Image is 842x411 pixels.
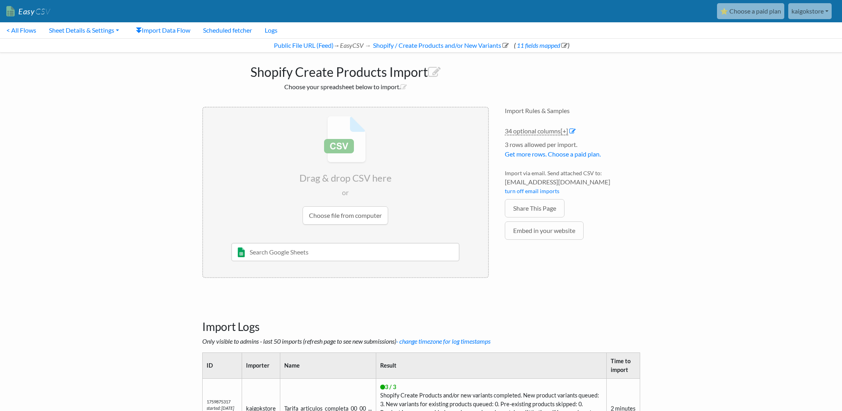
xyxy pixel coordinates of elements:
[505,199,565,217] a: Share This Page
[505,107,640,114] h4: Import Rules & Samples
[129,22,197,38] a: Import Data Flow
[788,3,832,19] a: kaigokstore
[607,353,640,378] th: Time to import
[372,41,509,49] a: Shopify / Create Products and/or New Variants
[242,353,280,378] th: Importer
[717,3,784,19] a: ⭐ Choose a paid plan
[202,300,640,334] h3: Import Logs
[35,6,50,16] span: CSV
[505,169,640,199] li: Import via email. Send attached CSV to:
[376,353,607,378] th: Result
[516,41,568,49] a: 11 fields mapped
[514,41,569,49] span: ( )
[340,41,371,49] i: EasyCSV →
[380,384,396,390] span: 3 / 3
[505,221,584,240] a: Embed in your website
[273,41,334,49] a: Public File URL (Feed)
[202,353,242,378] th: ID
[202,337,490,345] i: Only visible to admins - last 50 imports (refresh page to see new submissions)
[396,337,490,345] a: - change timezone for log timestamps
[197,22,258,38] a: Scheduled fetcher
[505,188,559,194] a: turn off email imports
[505,150,601,158] a: Get more rows. Choose a paid plan.
[258,22,284,38] a: Logs
[561,127,568,135] span: [+]
[6,3,50,20] a: EasyCSV
[43,22,125,38] a: Sheet Details & Settings
[280,353,376,378] th: Name
[505,177,640,187] span: [EMAIL_ADDRESS][DOMAIN_NAME]
[202,83,489,90] h2: Choose your spreadsheet below to import.
[202,61,489,80] h1: Shopify Create Products Import
[505,140,640,163] li: 3 rows allowed per import.
[231,243,459,261] input: Search Google Sheets
[505,127,568,135] a: 34 optional columns[+]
